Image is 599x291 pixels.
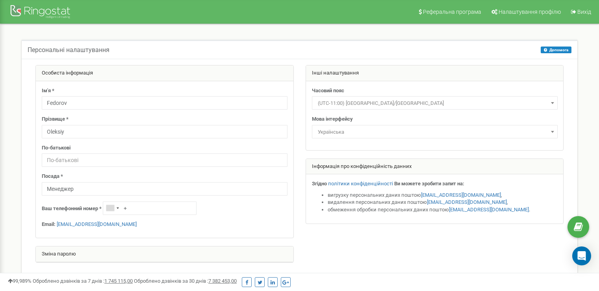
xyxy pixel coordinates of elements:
label: По-батькові [42,144,70,152]
a: політики конфіденційності [328,181,393,187]
div: Open Intercom Messenger [572,246,591,265]
span: Українська [315,127,555,138]
div: Telephone country code [103,202,121,215]
a: [EMAIL_ADDRESS][DOMAIN_NAME] [421,192,501,198]
li: обмеження обробки персональних даних поштою . [328,206,558,214]
span: (UTC-11:00) Pacific/Midway [315,98,555,109]
span: Оброблено дзвінків за 30 днів : [134,278,237,284]
h5: Персональні налаштування [28,47,109,54]
label: Мова інтерфейсу [312,116,353,123]
span: (UTC-11:00) Pacific/Midway [312,96,558,110]
input: Прізвище [42,125,287,138]
strong: Ви можете зробити запит на: [394,181,464,187]
label: Посада * [42,173,63,180]
strong: Згідно [312,181,327,187]
label: Часовий пояс [312,87,344,95]
a: [EMAIL_ADDRESS][DOMAIN_NAME] [57,221,137,227]
input: Ім'я [42,96,287,110]
label: Прізвище * [42,116,69,123]
strong: Email: [42,221,56,227]
button: Допомога [541,47,571,53]
span: 99,989% [8,278,32,284]
span: Реферальна програма [423,9,481,15]
input: Посада [42,182,287,196]
input: По-батькові [42,153,287,167]
u: 7 382 453,00 [208,278,237,284]
div: Інші налаштування [306,65,564,81]
span: Оброблено дзвінків за 7 днів : [33,278,133,284]
div: Особиста інформація [36,65,293,81]
div: Інформація про конфіденційність данних [306,159,564,175]
span: Українська [312,125,558,138]
input: +1-800-555-55-55 [103,201,197,215]
label: Ім'я * [42,87,54,95]
label: Ваш телефонний номер * [42,205,102,213]
a: [EMAIL_ADDRESS][DOMAIN_NAME] [427,199,507,205]
span: Налаштування профілю [499,9,561,15]
div: Зміна паролю [36,246,293,262]
li: вигрузку персональних даних поштою , [328,192,558,199]
span: Вихід [577,9,591,15]
li: видалення персональних даних поштою , [328,199,558,206]
a: [EMAIL_ADDRESS][DOMAIN_NAME] [449,207,529,213]
u: 1 745 115,00 [104,278,133,284]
